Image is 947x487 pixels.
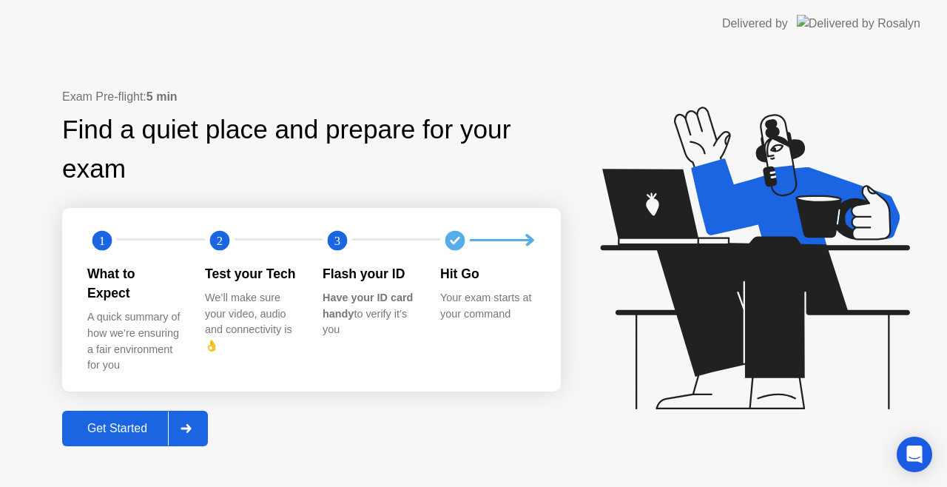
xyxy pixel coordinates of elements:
text: 2 [217,233,223,247]
div: to verify it’s you [323,290,417,338]
div: Exam Pre-flight: [62,88,561,106]
div: What to Expect [87,264,181,303]
img: Delivered by Rosalyn [797,15,920,32]
div: Hit Go [440,264,534,283]
button: Get Started [62,411,208,446]
b: Have your ID card handy [323,292,413,320]
div: A quick summary of how we’re ensuring a fair environment for you [87,309,181,373]
div: Your exam starts at your command [440,290,534,322]
div: Get Started [67,422,168,435]
div: Open Intercom Messenger [897,437,932,472]
div: Test your Tech [205,264,299,283]
div: We’ll make sure your video, audio and connectivity is 👌 [205,290,299,354]
div: Find a quiet place and prepare for your exam [62,110,561,189]
div: Delivered by [722,15,788,33]
div: Flash your ID [323,264,417,283]
b: 5 min [146,90,178,103]
text: 1 [99,233,105,247]
text: 3 [334,233,340,247]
